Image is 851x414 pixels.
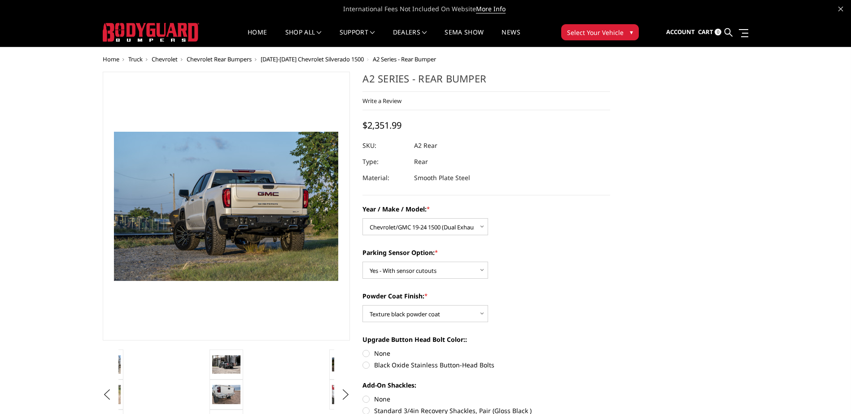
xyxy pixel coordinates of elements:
span: $2,351.99 [362,119,401,131]
img: A2 Series - Rear Bumper [332,385,360,404]
span: 0 [715,29,721,35]
a: Cart 0 [698,20,721,44]
dd: Rear [414,154,428,170]
label: Upgrade Button Head Bolt Color:: [362,335,610,344]
a: Support [340,29,375,47]
dd: A2 Rear [414,138,437,154]
a: Chevrolet Rear Bumpers [187,55,252,63]
dt: SKU: [362,138,407,154]
label: Year / Make / Model: [362,204,610,214]
img: BODYGUARD BUMPERS [103,23,199,42]
img: A2 Series - Rear Bumper [212,355,240,374]
a: More Info [476,4,506,13]
dt: Material: [362,170,407,186]
span: A2 Series - Rear Bumper [373,55,436,63]
dd: Smooth Plate Steel [414,170,470,186]
label: Add-On Shackles: [362,380,610,390]
span: Select Your Vehicle [567,28,624,37]
a: News [502,29,520,47]
label: None [362,349,610,358]
a: Dealers [393,29,427,47]
label: None [362,394,610,404]
label: Parking Sensor Option: [362,248,610,257]
button: Previous [100,388,114,401]
a: Account [666,20,695,44]
iframe: Chat Widget [806,371,851,414]
label: Black Oxide Stainless Button-Head Bolts [362,360,610,370]
span: Account [666,28,695,36]
dt: Type: [362,154,407,170]
button: Next [339,388,352,401]
span: Cart [698,28,713,36]
a: Home [248,29,267,47]
a: shop all [285,29,322,47]
a: [DATE]-[DATE] Chevrolet Silverado 1500 [261,55,364,63]
a: Truck [128,55,143,63]
label: Powder Coat Finish: [362,291,610,301]
a: Home [103,55,119,63]
button: Select Your Vehicle [561,24,639,40]
a: SEMA Show [445,29,484,47]
h1: A2 Series - Rear Bumper [362,72,610,92]
img: A2 Series - Rear Bumper [332,358,360,371]
img: A2 Series - Rear Bumper [212,385,240,404]
span: ▾ [630,27,633,37]
a: A2 Series - Rear Bumper [103,72,350,341]
a: Write a Review [362,97,401,105]
a: Chevrolet [152,55,178,63]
